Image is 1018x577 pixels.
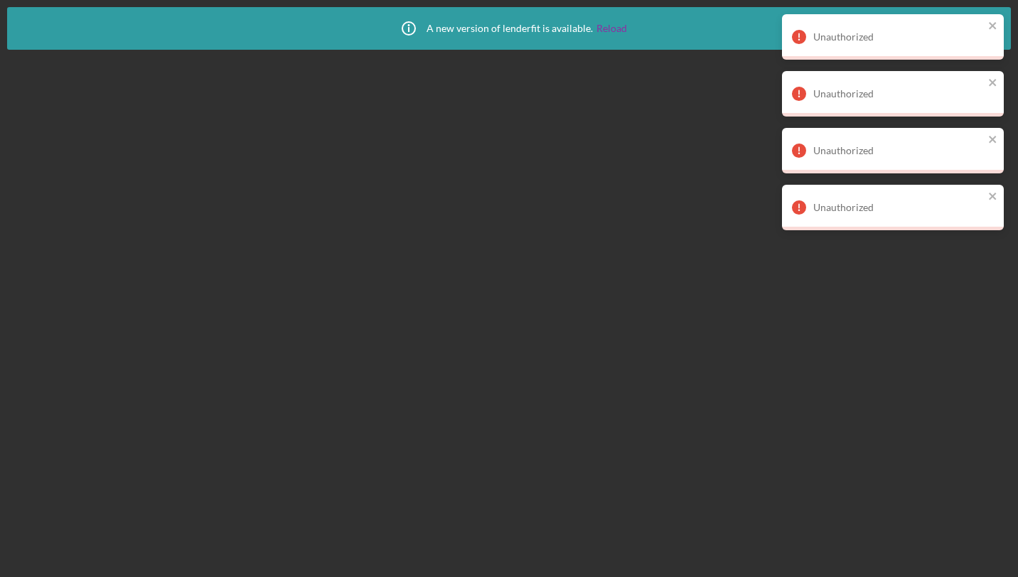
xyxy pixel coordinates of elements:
[988,20,998,33] button: close
[988,77,998,90] button: close
[813,88,984,99] div: Unauthorized
[988,134,998,147] button: close
[813,202,984,213] div: Unauthorized
[988,190,998,204] button: close
[813,145,984,156] div: Unauthorized
[813,31,984,43] div: Unauthorized
[596,23,627,34] a: Reload
[391,11,627,46] div: A new version of lenderfit is available.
